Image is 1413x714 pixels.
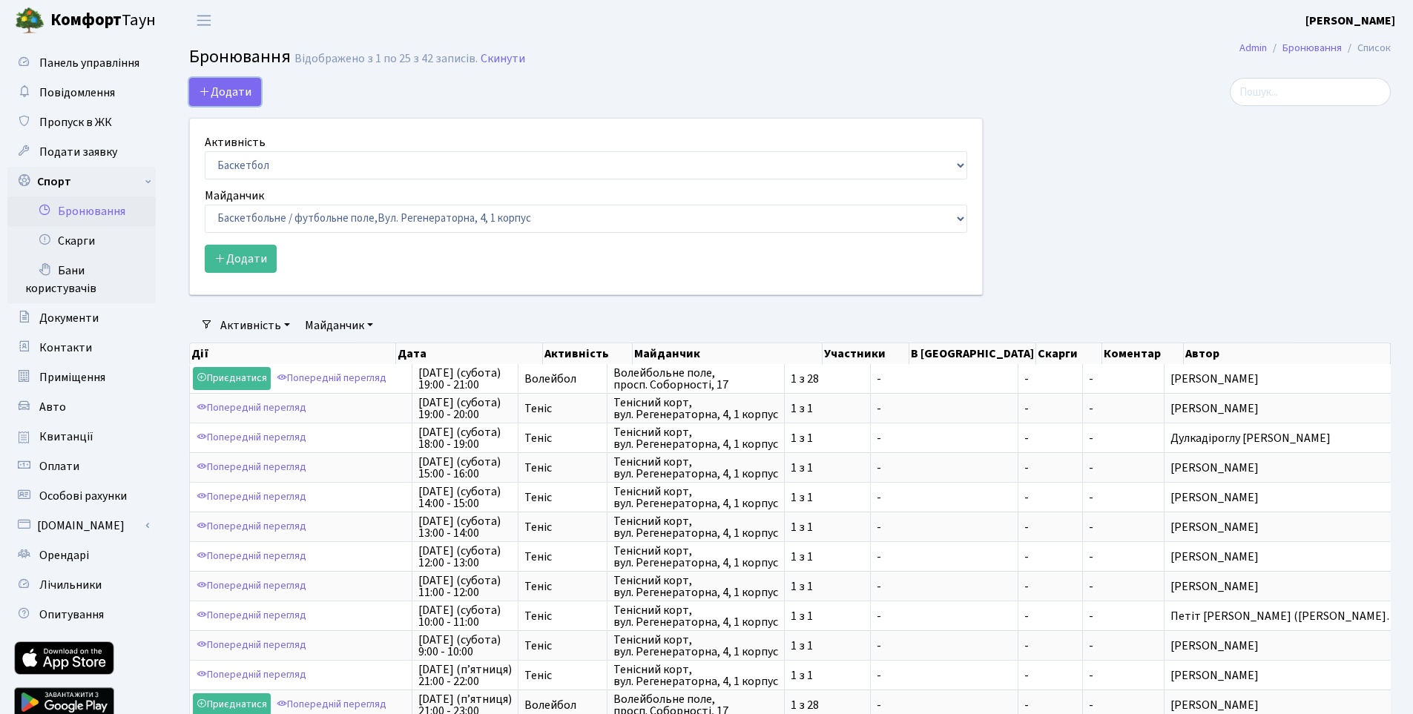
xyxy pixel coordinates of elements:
[1170,640,1398,652] span: [PERSON_NAME]
[613,367,778,391] span: Волейбольне поле, просп. Соборності, 17
[193,456,310,479] a: Попередній перегляд
[193,575,310,598] a: Попередній перегляд
[877,373,1012,385] span: -
[791,462,864,474] span: 1 з 1
[418,575,512,598] span: [DATE] (субота) 11:00 - 12:00
[193,426,310,449] a: Попередній перегляд
[7,541,156,570] a: Орендарі
[214,313,296,338] a: Активність
[909,343,1036,364] th: В [GEOGRAPHIC_DATA]
[418,515,512,539] span: [DATE] (субота) 13:00 - 14:00
[877,670,1012,681] span: -
[418,545,512,569] span: [DATE] (субота) 12:00 - 13:00
[877,640,1012,652] span: -
[7,303,156,333] a: Документи
[1024,492,1076,503] span: -
[39,144,117,160] span: Подати заявку
[524,640,601,652] span: Теніс
[39,429,93,445] span: Квитанції
[613,604,778,628] span: Тенісний корт, вул. Регенераторна, 4, 1 корпус
[1089,460,1093,476] span: -
[7,363,156,392] a: Приміщення
[7,137,156,167] a: Подати заявку
[1024,373,1076,385] span: -
[39,577,102,593] span: Лічильники
[791,521,864,533] span: 1 з 1
[1170,492,1398,503] span: [PERSON_NAME]
[877,699,1012,711] span: -
[791,403,864,414] span: 1 з 1
[190,343,396,364] th: Дії
[7,392,156,422] a: Авто
[193,515,310,538] a: Попередній перегляд
[524,581,601,592] span: Теніс
[1170,373,1398,385] span: [PERSON_NAME]
[1024,640,1076,652] span: -
[613,397,778,420] span: Тенісний корт, вул. Регенераторна, 4, 1 корпус
[189,78,261,106] button: Додати
[1170,551,1398,563] span: [PERSON_NAME]
[1170,610,1398,622] span: Петіт [PERSON_NAME] ([PERSON_NAME]…
[613,456,778,480] span: Тенісний корт, вул. Регенераторна, 4, 1 корпус
[1170,462,1398,474] span: [PERSON_NAME]
[1170,699,1398,711] span: [PERSON_NAME]
[877,432,1012,444] span: -
[524,670,601,681] span: Теніс
[39,55,139,71] span: Панель управління
[1170,403,1398,414] span: [PERSON_NAME]
[7,511,156,541] a: [DOMAIN_NAME]
[7,481,156,511] a: Особові рахунки
[39,85,115,101] span: Повідомлення
[1024,610,1076,622] span: -
[877,492,1012,503] span: -
[1024,699,1076,711] span: -
[7,333,156,363] a: Контакти
[7,226,156,256] a: Скарги
[524,432,601,444] span: Теніс
[613,515,778,539] span: Тенісний корт, вул. Регенераторна, 4, 1 корпус
[193,634,310,657] a: Попередній перегляд
[15,6,45,36] img: logo.png
[193,397,310,420] a: Попередній перегляд
[1024,432,1076,444] span: -
[524,403,601,414] span: Теніс
[39,369,105,386] span: Приміщення
[1089,519,1093,535] span: -
[50,8,122,32] b: Комфорт
[189,44,291,70] span: Бронювання
[294,52,478,66] div: Відображено з 1 по 25 з 42 записів.
[524,492,601,503] span: Теніс
[1089,400,1093,417] span: -
[39,547,89,563] span: Орендарі
[1089,578,1093,595] span: -
[524,373,601,385] span: Волейбол
[1102,343,1185,364] th: Коментар
[481,52,525,66] a: Скинути
[193,367,271,390] a: Приєднатися
[418,486,512,509] span: [DATE] (субота) 14:00 - 15:00
[39,488,127,504] span: Особові рахунки
[524,610,601,622] span: Теніс
[791,640,864,652] span: 1 з 1
[613,575,778,598] span: Тенісний корт, вул. Регенераторна, 4, 1 корпус
[877,581,1012,592] span: -
[524,521,601,533] span: Теніс
[205,245,277,273] button: Додати
[823,343,909,364] th: Участники
[396,343,543,364] th: Дата
[613,545,778,569] span: Тенісний корт, вул. Регенераторна, 4, 1 корпус
[524,462,601,474] span: Теніс
[791,581,864,592] span: 1 з 1
[1342,40,1391,56] li: Список
[613,486,778,509] span: Тенісний корт, вул. Регенераторна, 4, 1 корпус
[613,664,778,687] span: Тенісний корт, вул. Регенераторна, 4, 1 корпус
[39,340,92,356] span: Контакти
[185,8,223,33] button: Переключити навігацію
[193,486,310,509] a: Попередній перегляд
[1239,40,1267,56] a: Admin
[1089,608,1093,624] span: -
[7,256,156,303] a: Бани користувачів
[418,604,512,628] span: [DATE] (субота) 10:00 - 11:00
[7,48,156,78] a: Панель управління
[1305,13,1395,29] b: [PERSON_NAME]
